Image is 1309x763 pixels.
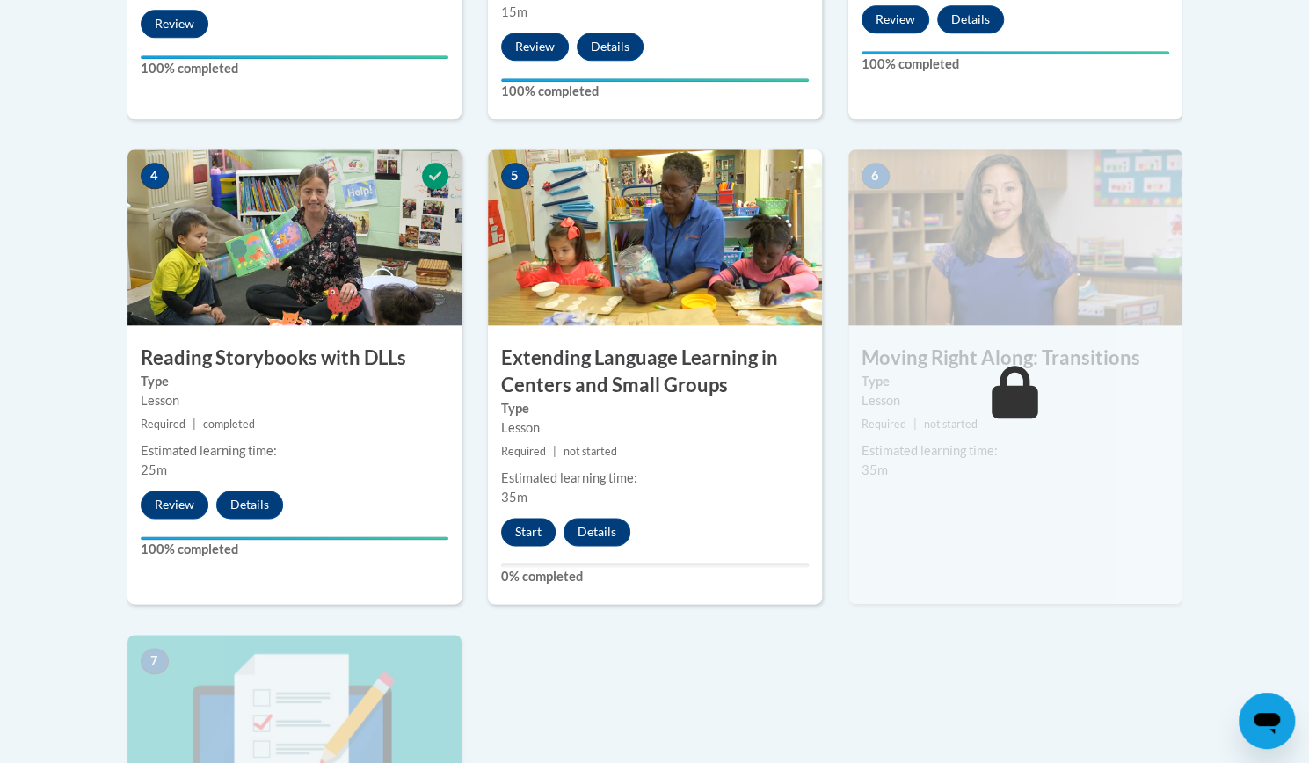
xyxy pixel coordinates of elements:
[937,5,1004,33] button: Details
[862,391,1169,411] div: Lesson
[141,10,208,38] button: Review
[501,445,546,458] span: Required
[501,82,809,101] label: 100% completed
[848,149,1182,325] img: Course Image
[141,163,169,189] span: 4
[193,418,196,431] span: |
[862,441,1169,461] div: Estimated learning time:
[127,345,462,372] h3: Reading Storybooks with DLLs
[141,462,167,477] span: 25m
[488,345,822,399] h3: Extending Language Learning in Centers and Small Groups
[862,163,890,189] span: 6
[501,4,527,19] span: 15m
[127,149,462,325] img: Course Image
[501,567,809,586] label: 0% completed
[141,441,448,461] div: Estimated learning time:
[141,536,448,540] div: Your progress
[141,648,169,674] span: 7
[141,490,208,519] button: Review
[203,418,255,431] span: completed
[216,490,283,519] button: Details
[501,163,529,189] span: 5
[913,418,917,431] span: |
[501,518,556,546] button: Start
[501,399,809,418] label: Type
[924,418,978,431] span: not started
[862,54,1169,74] label: 100% completed
[564,445,617,458] span: not started
[141,540,448,559] label: 100% completed
[553,445,556,458] span: |
[577,33,644,61] button: Details
[501,78,809,82] div: Your progress
[501,490,527,505] span: 35m
[564,518,630,546] button: Details
[501,469,809,488] div: Estimated learning time:
[862,462,888,477] span: 35m
[141,391,448,411] div: Lesson
[862,418,906,431] span: Required
[141,55,448,59] div: Your progress
[848,345,1182,372] h3: Moving Right Along: Transitions
[862,51,1169,54] div: Your progress
[862,5,929,33] button: Review
[1239,693,1295,749] iframe: Button to launch messaging window
[501,418,809,438] div: Lesson
[488,149,822,325] img: Course Image
[862,372,1169,391] label: Type
[141,372,448,391] label: Type
[501,33,569,61] button: Review
[141,59,448,78] label: 100% completed
[141,418,185,431] span: Required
